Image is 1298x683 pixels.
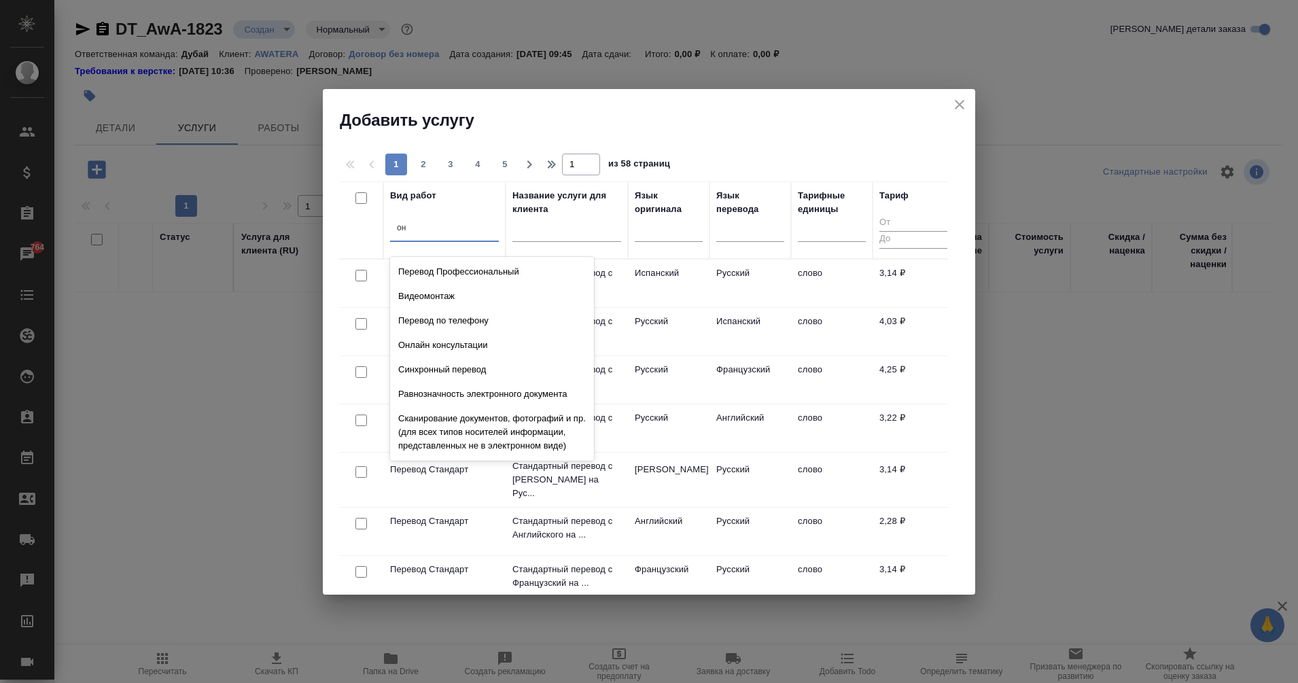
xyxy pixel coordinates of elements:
[390,189,436,203] div: Вид работ
[628,456,709,504] td: [PERSON_NAME]
[512,514,621,542] p: Стандартный перевод с Английского на ...
[390,309,594,333] div: Перевод по телефону
[873,508,954,555] td: 2,28 ₽
[390,463,499,476] p: Перевод Стандарт
[791,508,873,555] td: слово
[628,260,709,307] td: Испанский
[390,357,594,382] div: Синхронный перевод
[413,158,434,171] span: 2
[512,459,621,500] p: Стандартный перевод с [PERSON_NAME] на Рус...
[873,356,954,404] td: 4,25 ₽
[873,404,954,452] td: 3,22 ₽
[413,154,434,175] button: 2
[873,556,954,603] td: 3,14 ₽
[628,404,709,452] td: Русский
[709,456,791,504] td: Русский
[791,308,873,355] td: слово
[716,189,784,216] div: Язык перевода
[390,406,594,458] div: Сканирование документов, фотографий и пр. (для всех типов носителей информации, представленных не...
[879,189,909,203] div: Тариф
[390,458,594,483] div: Частичная консульская легализация
[340,109,975,131] h2: Добавить услугу
[512,563,621,590] p: Стандартный перевод с Французский на ...
[467,154,489,175] button: 4
[390,260,594,284] div: Перевод Профессиональный
[608,156,670,175] span: из 58 страниц
[390,333,594,357] div: Онлайн консультации
[709,308,791,355] td: Испанский
[791,456,873,504] td: слово
[628,556,709,603] td: Французский
[390,382,594,406] div: Равнозначность электронного документа
[949,94,970,115] button: close
[873,308,954,355] td: 4,03 ₽
[791,556,873,603] td: слово
[440,154,461,175] button: 3
[709,508,791,555] td: Русский
[390,514,499,528] p: Перевод Стандарт
[628,308,709,355] td: Русский
[791,260,873,307] td: слово
[628,356,709,404] td: Русский
[709,556,791,603] td: Русский
[798,189,866,216] div: Тарифные единицы
[879,215,947,232] input: От
[791,404,873,452] td: слово
[512,189,621,216] div: Название услуги для клиента
[390,284,594,309] div: Видеомонтаж
[635,189,703,216] div: Язык оригинала
[873,456,954,504] td: 3,14 ₽
[873,260,954,307] td: 3,14 ₽
[709,356,791,404] td: Французский
[879,231,947,248] input: До
[628,508,709,555] td: Английский
[467,158,489,171] span: 4
[709,404,791,452] td: Английский
[494,154,516,175] button: 5
[390,563,499,576] p: Перевод Стандарт
[494,158,516,171] span: 5
[709,260,791,307] td: Русский
[440,158,461,171] span: 3
[791,356,873,404] td: слово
